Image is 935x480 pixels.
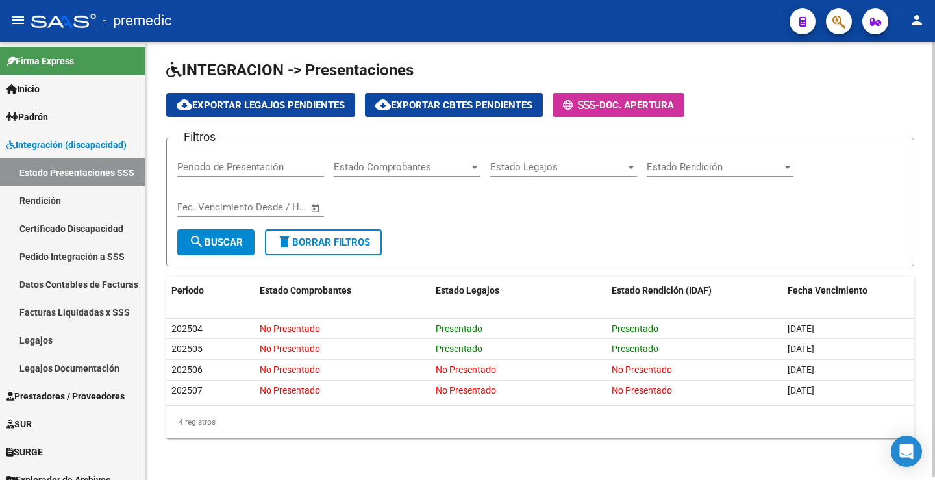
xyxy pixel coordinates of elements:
[177,97,192,112] mat-icon: cloud_download
[255,277,430,305] datatable-header-cell: Estado Comprobantes
[436,323,482,334] span: Presentado
[788,285,867,296] span: Fecha Vencimiento
[612,385,672,396] span: No Presentado
[612,285,712,296] span: Estado Rendición (IDAF)
[166,61,414,79] span: INTEGRACION -> Presentaciones
[260,323,320,334] span: No Presentado
[189,236,243,248] span: Buscar
[242,201,305,213] input: Fecha fin
[647,161,782,173] span: Estado Rendición
[10,12,26,28] mat-icon: menu
[6,110,48,124] span: Padrón
[260,364,320,375] span: No Presentado
[375,97,391,112] mat-icon: cloud_download
[788,385,814,396] span: [DATE]
[177,229,255,255] button: Buscar
[265,229,382,255] button: Borrar Filtros
[436,364,496,375] span: No Presentado
[6,82,40,96] span: Inicio
[166,406,914,438] div: 4 registros
[6,445,43,459] span: SURGE
[599,99,674,111] span: Doc. Apertura
[308,201,323,216] button: Open calendar
[788,344,814,354] span: [DATE]
[436,385,496,396] span: No Presentado
[436,344,482,354] span: Presentado
[177,201,230,213] input: Fecha inicio
[563,99,599,111] span: -
[177,128,222,146] h3: Filtros
[490,161,625,173] span: Estado Legajos
[782,277,914,305] datatable-header-cell: Fecha Vencimiento
[171,344,203,354] span: 202505
[166,277,255,305] datatable-header-cell: Periodo
[260,344,320,354] span: No Presentado
[166,93,355,117] button: Exportar Legajos Pendientes
[612,323,658,334] span: Presentado
[553,93,684,117] button: -Doc. Apertura
[365,93,543,117] button: Exportar Cbtes Pendientes
[612,364,672,375] span: No Presentado
[103,6,172,35] span: - premedic
[171,323,203,334] span: 202504
[788,323,814,334] span: [DATE]
[177,99,345,111] span: Exportar Legajos Pendientes
[6,389,125,403] span: Prestadores / Proveedores
[891,436,922,467] div: Open Intercom Messenger
[171,364,203,375] span: 202506
[171,285,204,296] span: Periodo
[6,417,32,431] span: SUR
[6,138,127,152] span: Integración (discapacidad)
[606,277,782,305] datatable-header-cell: Estado Rendición (IDAF)
[277,236,370,248] span: Borrar Filtros
[788,364,814,375] span: [DATE]
[277,234,292,249] mat-icon: delete
[189,234,205,249] mat-icon: search
[375,99,532,111] span: Exportar Cbtes Pendientes
[6,54,74,68] span: Firma Express
[436,285,499,296] span: Estado Legajos
[171,385,203,396] span: 202507
[909,12,925,28] mat-icon: person
[260,385,320,396] span: No Presentado
[430,277,606,305] datatable-header-cell: Estado Legajos
[260,285,351,296] span: Estado Comprobantes
[612,344,658,354] span: Presentado
[334,161,469,173] span: Estado Comprobantes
